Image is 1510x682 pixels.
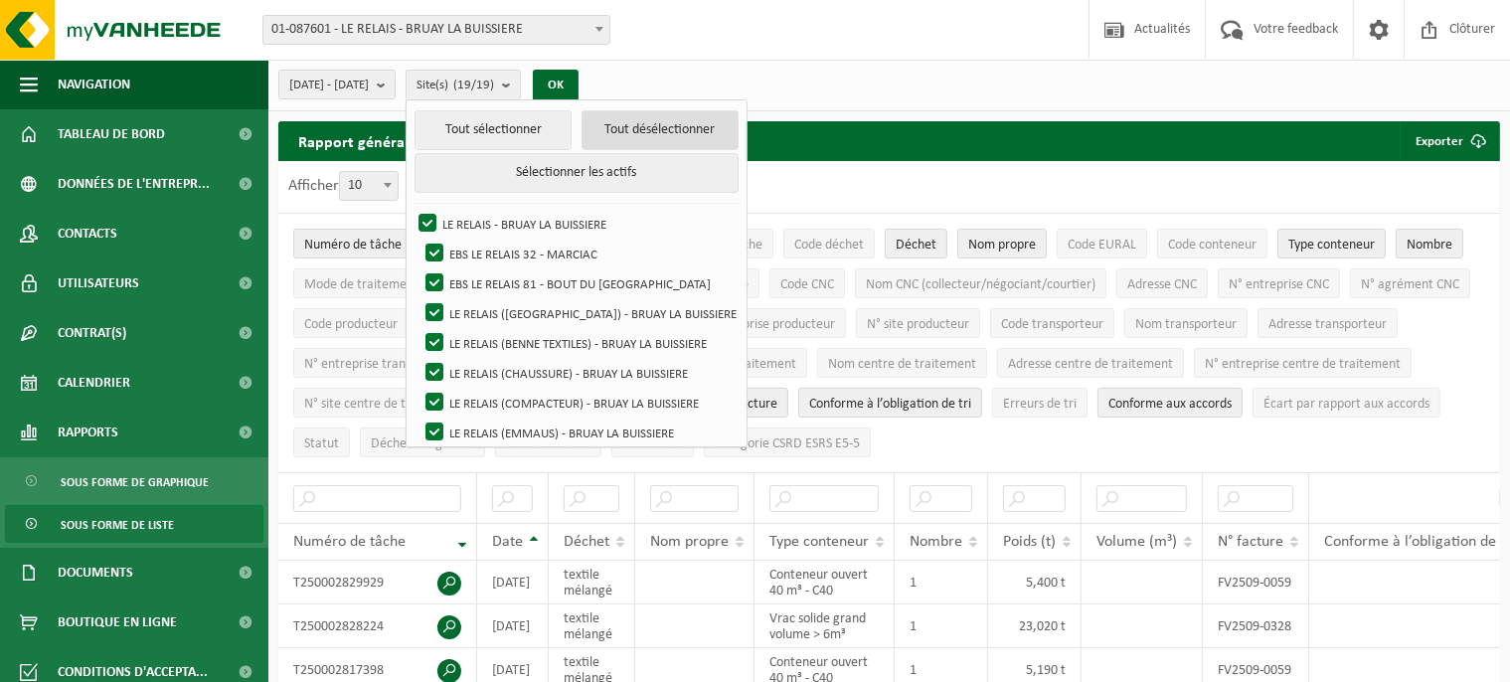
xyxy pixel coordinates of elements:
button: Nom centre de traitementNom centre de traitement: Activate to sort [817,348,987,378]
button: N° agrément CNCN° agrément CNC: Activate to sort [1350,268,1470,298]
span: Déchet dangereux [371,436,474,451]
span: Contrat(s) [58,308,126,358]
span: Nom transporteur [1135,317,1237,332]
a: Sous forme de liste [5,505,263,543]
span: Navigation [58,60,130,109]
label: EBS LE RELAIS 32 - MARCIAC [421,239,739,268]
span: Mode de traitement [304,277,419,292]
span: N° agrément CNC [1361,277,1459,292]
span: 01-087601 - LE RELAIS - BRUAY LA BUISSIERE [262,15,610,45]
span: 10 [340,172,398,200]
count: (19/19) [453,79,494,91]
td: T250002828224 [278,604,477,648]
td: 1 [895,561,988,604]
button: Tout sélectionner [415,110,572,150]
td: FV2509-0328 [1203,604,1309,648]
button: N° entreprise transporteurN° entreprise transporteur: Activate to sort [293,348,464,378]
span: [DATE] - [DATE] [289,71,369,100]
span: Déchet [564,534,609,550]
button: Code CNCCode CNC: Activate to sort [769,268,845,298]
span: Écart par rapport aux accords [1263,397,1429,412]
button: Adresse centre de traitementAdresse centre de traitement: Activate to sort [997,348,1184,378]
button: OK [533,70,579,101]
span: N° entreprise producteur [695,317,835,332]
span: Statut [304,436,339,451]
button: N° entreprise CNCN° entreprise CNC: Activate to sort [1218,268,1340,298]
button: N° entreprise centre de traitementN° entreprise centre de traitement: Activate to sort [1194,348,1412,378]
button: Type conteneurType conteneur: Activate to sort [1277,229,1386,258]
span: Nom propre [968,238,1036,253]
span: Numéro de tâche [293,534,406,550]
span: Catégorie CSRD ESRS E5-5 [715,436,860,451]
span: Conforme aux accords [1108,397,1232,412]
span: Rapports [58,408,118,457]
button: Numéro de tâcheNuméro de tâche: Activate to remove sorting [293,229,413,258]
label: Afficher éléments [288,178,468,194]
span: Code producteur [304,317,398,332]
td: [DATE] [477,561,549,604]
td: 1 [895,604,988,648]
button: Catégorie CSRD ESRS E5-5Catégorie CSRD ESRS E5-5: Activate to sort [704,427,871,457]
label: LE RELAIS ([GEOGRAPHIC_DATA]) - BRUAY LA BUISSIERE [421,298,739,328]
td: Conteneur ouvert 40 m³ - C40 [755,561,895,604]
span: Contacts [58,209,117,258]
button: Conforme aux accords : Activate to sort [1097,388,1243,418]
label: LE RELAIS - BRUAY LA BUISSIERE [415,209,738,239]
span: Volume (m³) [1096,534,1177,550]
button: Mode de traitementMode de traitement: Activate to sort [293,268,429,298]
span: N° site centre de traitement [304,397,462,412]
span: Sous forme de liste [61,506,174,544]
span: N° site producteur [867,317,969,332]
a: Sous forme de graphique [5,462,263,500]
td: Vrac solide grand volume > 6m³ [755,604,895,648]
span: Boutique en ligne [58,597,177,647]
button: Nom CNC (collecteur/négociant/courtier)Nom CNC (collecteur/négociant/courtier): Activate to sort [855,268,1106,298]
span: Données de l'entrepr... [58,159,210,209]
td: textile mélangé [549,604,635,648]
span: Date [492,534,523,550]
button: [DATE] - [DATE] [278,70,396,99]
button: StatutStatut: Activate to sort [293,427,350,457]
button: DéchetDéchet: Activate to sort [885,229,947,258]
label: LE RELAIS (EMMAUS) - BRUAY LA BUISSIERE [421,418,739,447]
span: Code EURAL [1068,238,1136,253]
button: Écart par rapport aux accordsÉcart par rapport aux accords: Activate to sort [1253,388,1440,418]
button: Code conteneurCode conteneur: Activate to sort [1157,229,1267,258]
span: Nombre [910,534,962,550]
span: Documents [58,548,133,597]
button: Tout désélectionner [582,110,739,150]
td: [DATE] [477,604,549,648]
span: Site(s) [417,71,494,100]
span: Calendrier [58,358,130,408]
span: Adresse CNC [1127,277,1197,292]
span: 01-087601 - LE RELAIS - BRUAY LA BUISSIERE [263,16,609,44]
span: Déchet [896,238,936,253]
button: Site(s)(19/19) [406,70,521,99]
span: Type conteneur [1288,238,1375,253]
span: Tableau de bord [58,109,165,159]
label: LE RELAIS (BENNE TEXTILES) - BRUAY LA BUISSIERE [421,328,739,358]
span: Code CNC [780,277,834,292]
button: Erreurs de triErreurs de tri: Activate to sort [992,388,1088,418]
span: N° entreprise transporteur [304,357,453,372]
span: Code déchet [794,238,864,253]
span: N° entreprise centre de traitement [1205,357,1401,372]
span: Adresse transporteur [1268,317,1387,332]
span: Poids (t) [1003,534,1056,550]
label: LE RELAIS (CHAUSSURE) - BRUAY LA BUISSIERE [421,358,739,388]
button: N° site producteurN° site producteur : Activate to sort [856,308,980,338]
span: Nom CNC (collecteur/négociant/courtier) [866,277,1095,292]
button: Code EURALCode EURAL: Activate to sort [1057,229,1147,258]
td: textile mélangé [549,561,635,604]
span: N° entreprise CNC [1229,277,1329,292]
span: Code conteneur [1168,238,1257,253]
span: Code transporteur [1001,317,1103,332]
button: Conforme à l’obligation de tri : Activate to sort [798,388,982,418]
span: Adresse centre de traitement [1008,357,1173,372]
span: Numéro de tâche [304,238,402,253]
td: T250002829929 [278,561,477,604]
span: Utilisateurs [58,258,139,308]
span: Erreurs de tri [1003,397,1077,412]
td: 23,020 t [988,604,1082,648]
h2: Rapport général [278,121,428,161]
